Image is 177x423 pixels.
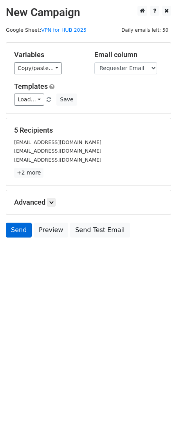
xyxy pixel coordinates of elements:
h5: Variables [14,50,83,59]
small: [EMAIL_ADDRESS][DOMAIN_NAME] [14,157,101,163]
h5: 5 Recipients [14,126,163,135]
div: วิดเจ็ตการแชท [138,385,177,423]
small: Google Sheet: [6,27,87,33]
iframe: Chat Widget [138,385,177,423]
span: Daily emails left: 50 [119,26,171,34]
a: +2 more [14,168,43,178]
a: Load... [14,94,44,106]
h5: Email column [94,50,163,59]
a: Daily emails left: 50 [119,27,171,33]
a: Send Test Email [70,223,130,238]
button: Save [56,94,77,106]
a: Templates [14,82,48,90]
h2: New Campaign [6,6,171,19]
a: Preview [34,223,68,238]
a: Send [6,223,32,238]
h5: Advanced [14,198,163,207]
a: VPN for HUB 2025 [41,27,87,33]
small: [EMAIL_ADDRESS][DOMAIN_NAME] [14,139,101,145]
a: Copy/paste... [14,62,62,74]
small: [EMAIL_ADDRESS][DOMAIN_NAME] [14,148,101,154]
